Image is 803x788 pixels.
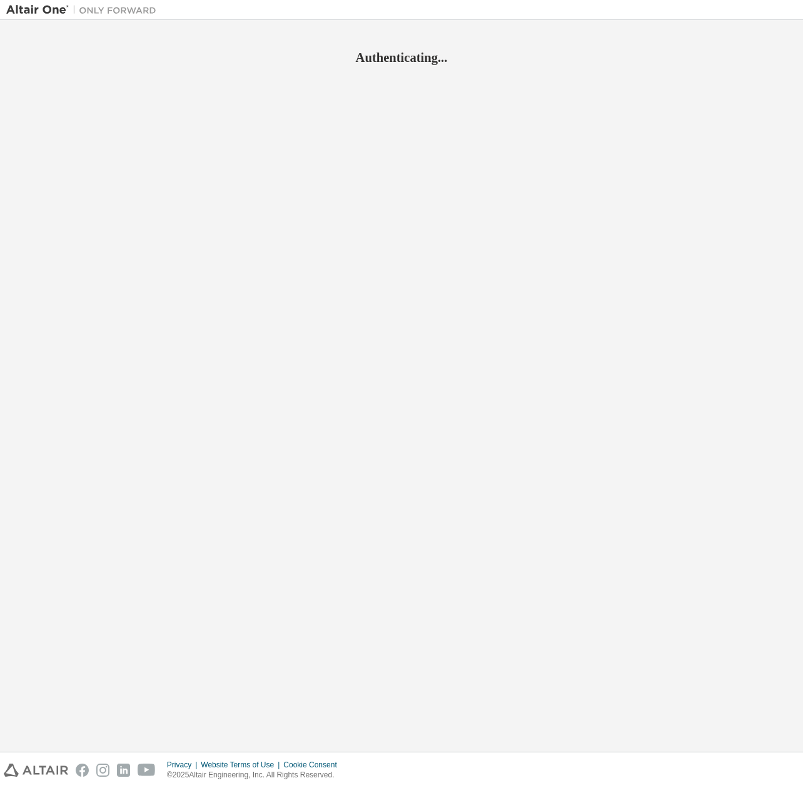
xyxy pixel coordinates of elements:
div: Privacy [167,760,201,770]
img: linkedin.svg [117,764,130,777]
div: Website Terms of Use [201,760,283,770]
img: Altair One [6,4,163,16]
img: facebook.svg [76,764,89,777]
h2: Authenticating... [6,49,797,66]
img: altair_logo.svg [4,764,68,777]
p: © 2025 Altair Engineering, Inc. All Rights Reserved. [167,770,345,780]
img: instagram.svg [96,764,109,777]
div: Cookie Consent [283,760,344,770]
img: youtube.svg [138,764,156,777]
